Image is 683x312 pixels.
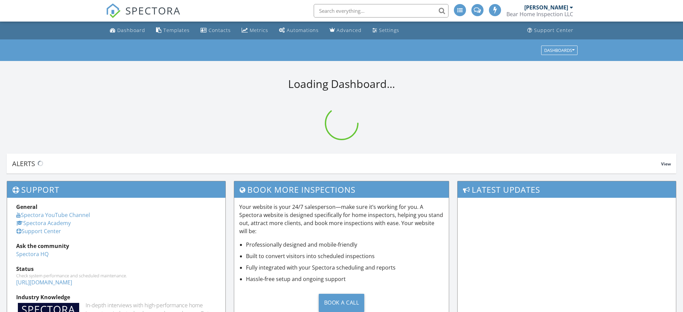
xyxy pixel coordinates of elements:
div: Dashboard [117,27,145,33]
li: Fully integrated with your Spectora scheduling and reports [246,263,443,272]
h3: Latest Updates [458,181,676,198]
div: Status [16,265,216,273]
a: Templates [153,24,192,37]
div: Industry Knowledge [16,293,216,301]
strong: General [16,203,37,211]
a: Support Center [525,24,576,37]
a: Advanced [327,24,364,37]
a: Contacts [198,24,234,37]
img: The Best Home Inspection Software - Spectora [106,3,121,18]
div: Support Center [534,27,573,33]
h3: Support [7,181,225,198]
span: View [661,161,671,167]
input: Search everything... [314,4,448,18]
a: Metrics [239,24,271,37]
a: SPECTORA [106,9,181,23]
a: Spectora Academy [16,219,71,227]
a: Support Center [16,227,61,235]
div: Contacts [209,27,231,33]
div: Book a Call [319,294,365,312]
div: Automations [287,27,319,33]
a: Settings [370,24,402,37]
a: Spectora YouTube Channel [16,211,90,219]
div: Settings [379,27,399,33]
li: Built to convert visitors into scheduled inspections [246,252,443,260]
h3: Book More Inspections [234,181,448,198]
a: [URL][DOMAIN_NAME] [16,279,72,286]
div: Dashboards [544,48,575,53]
li: Professionally designed and mobile-friendly [246,241,443,249]
a: Dashboard [107,24,148,37]
p: Your website is your 24/7 salesperson—make sure it’s working for you. A Spectora website is desig... [239,203,443,235]
div: Bear Home Inspection LLC [506,11,573,18]
div: Ask the community [16,242,216,250]
div: Templates [163,27,190,33]
span: SPECTORA [125,3,181,18]
div: Metrics [250,27,268,33]
div: Alerts [12,159,661,168]
div: Advanced [337,27,362,33]
a: Automations (Advanced) [276,24,321,37]
div: [PERSON_NAME] [524,4,568,11]
button: Dashboards [541,45,578,55]
a: Spectora HQ [16,250,49,258]
div: Check system performance and scheduled maintenance. [16,273,216,278]
li: Hassle-free setup and ongoing support [246,275,443,283]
